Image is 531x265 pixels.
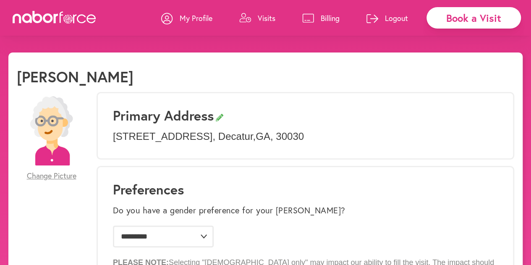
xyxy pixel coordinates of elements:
[113,181,498,197] h1: Preferences
[17,68,133,86] h1: [PERSON_NAME]
[113,205,345,215] label: Do you have a gender preference for your [PERSON_NAME]?
[258,13,275,23] p: Visits
[180,13,212,23] p: My Profile
[161,5,212,31] a: My Profile
[27,171,76,181] span: Change Picture
[113,108,498,123] h3: Primary Address
[426,7,521,29] div: Book a Visit
[366,5,408,31] a: Logout
[17,96,86,165] img: efc20bcf08b0dac87679abea64c1faab.png
[113,131,498,143] p: [STREET_ADDRESS] , Decatur , GA , 30030
[239,5,275,31] a: Visits
[321,13,340,23] p: Billing
[385,13,408,23] p: Logout
[302,5,340,31] a: Billing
